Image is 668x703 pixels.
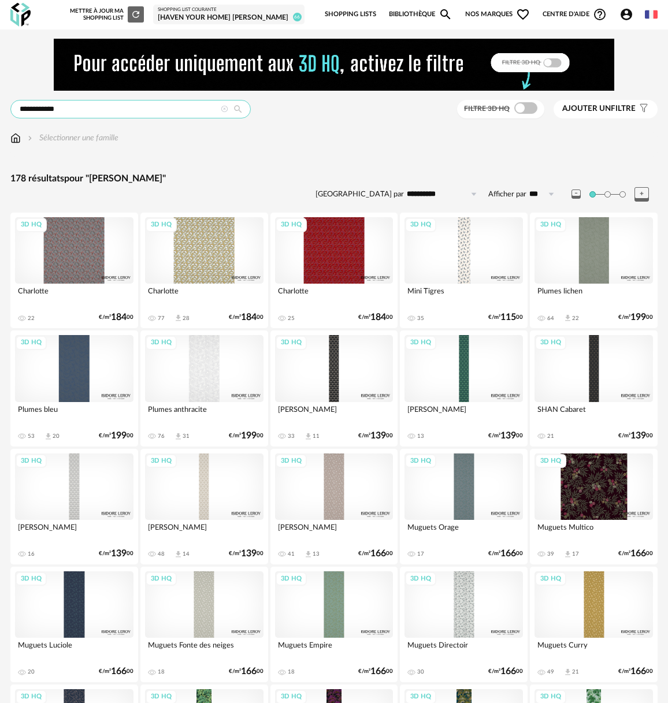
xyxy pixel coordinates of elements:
[145,638,264,661] div: Muguets Fonte des neiges
[16,336,47,350] div: 3D HQ
[16,218,47,232] div: 3D HQ
[54,39,614,91] img: NEW%20NEW%20HQ%20NEW_V1.gif
[99,550,133,557] div: €/m² 00
[400,330,528,446] a: 3D HQ [PERSON_NAME] 13 €/m²13900
[618,668,653,675] div: €/m² 00
[313,433,320,440] div: 11
[111,314,127,321] span: 184
[535,336,566,350] div: 3D HQ
[562,105,611,113] span: Ajouter un
[288,551,295,557] div: 41
[563,668,572,676] span: Download icon
[229,432,264,440] div: €/m² 00
[530,213,658,328] a: 3D HQ Plumes lichen 64 Download icon 22 €/m²19900
[111,432,127,440] span: 199
[16,454,47,468] div: 3D HQ
[563,314,572,322] span: Download icon
[10,173,658,185] div: 178 résultats
[405,218,436,232] div: 3D HQ
[405,336,436,350] div: 3D HQ
[417,315,424,322] div: 35
[535,218,566,232] div: 3D HQ
[15,402,133,425] div: Plumes bleu
[28,668,35,675] div: 20
[99,314,133,321] div: €/m² 00
[28,433,35,440] div: 53
[370,550,386,557] span: 166
[275,520,394,543] div: [PERSON_NAME]
[358,550,393,557] div: €/m² 00
[488,314,523,321] div: €/m² 00
[465,2,530,27] span: Nos marques
[288,433,295,440] div: 33
[439,8,452,21] span: Magnify icon
[28,551,35,557] div: 16
[158,668,165,675] div: 18
[404,638,523,661] div: Muguets Directoir
[500,550,516,557] span: 166
[140,449,268,564] a: 3D HQ [PERSON_NAME] 48 Download icon 14 €/m²13900
[630,550,646,557] span: 166
[183,551,190,557] div: 14
[404,520,523,543] div: Muguets Orage
[630,432,646,440] span: 139
[275,638,394,661] div: Muguets Empire
[304,550,313,559] span: Download icon
[370,668,386,675] span: 166
[370,314,386,321] span: 184
[10,3,31,27] img: OXP
[572,551,579,557] div: 17
[358,668,393,675] div: €/m² 00
[400,213,528,328] a: 3D HQ Mini Tigres 35 €/m²11500
[15,638,133,661] div: Muguets Luciole
[276,336,307,350] div: 3D HQ
[358,314,393,321] div: €/m² 00
[404,284,523,307] div: Mini Tigres
[464,105,510,112] span: Filtre 3D HQ
[636,104,649,114] span: Filter icon
[535,572,566,586] div: 3D HQ
[158,433,165,440] div: 76
[630,668,646,675] span: 166
[10,330,138,446] a: 3D HQ Plumes bleu 53 Download icon 20 €/m²19900
[405,572,436,586] div: 3D HQ
[146,454,177,468] div: 3D HQ
[241,432,257,440] span: 199
[562,104,636,114] span: filtre
[358,432,393,440] div: €/m² 00
[535,520,653,543] div: Muguets Multico
[25,132,35,144] img: svg+xml;base64,PHN2ZyB3aWR0aD0iMTYiIGhlaWdodD0iMTYiIHZpZXdCb3g9IjAgMCAxNiAxNiIgZmlsbD0ibm9uZSIgeG...
[53,433,60,440] div: 20
[276,572,307,586] div: 3D HQ
[146,336,177,350] div: 3D HQ
[400,449,528,564] a: 3D HQ Muguets Orage 17 €/m²16600
[270,213,398,328] a: 3D HQ Charlotte 25 €/m²18400
[572,315,579,322] div: 22
[304,432,313,441] span: Download icon
[488,550,523,557] div: €/m² 00
[618,550,653,557] div: €/m² 00
[111,668,127,675] span: 166
[28,315,35,322] div: 22
[500,432,516,440] span: 139
[229,550,264,557] div: €/m² 00
[241,668,257,675] span: 166
[158,551,165,557] div: 48
[10,132,21,144] img: svg+xml;base64,PHN2ZyB3aWR0aD0iMTYiIGhlaWdodD0iMTciIHZpZXdCb3g9IjAgMCAxNiAxNyIgZmlsbD0ibm9uZSIgeG...
[535,454,566,468] div: 3D HQ
[158,7,300,22] a: Shopping List courante [Haven your Home] [PERSON_NAME] 66
[325,2,376,27] a: Shopping Lists
[593,8,607,21] span: Help Circle Outline icon
[547,315,554,322] div: 64
[158,315,165,322] div: 77
[316,189,404,199] label: [GEOGRAPHIC_DATA] par
[500,668,516,675] span: 166
[288,315,295,322] div: 25
[500,314,516,321] span: 115
[10,213,138,328] a: 3D HQ Charlotte 22 €/m²18400
[488,432,523,440] div: €/m² 00
[293,13,302,21] span: 66
[389,2,452,27] a: BibliothèqueMagnify icon
[158,13,300,23] div: [Haven your Home] [PERSON_NAME]
[145,402,264,425] div: Plumes anthracite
